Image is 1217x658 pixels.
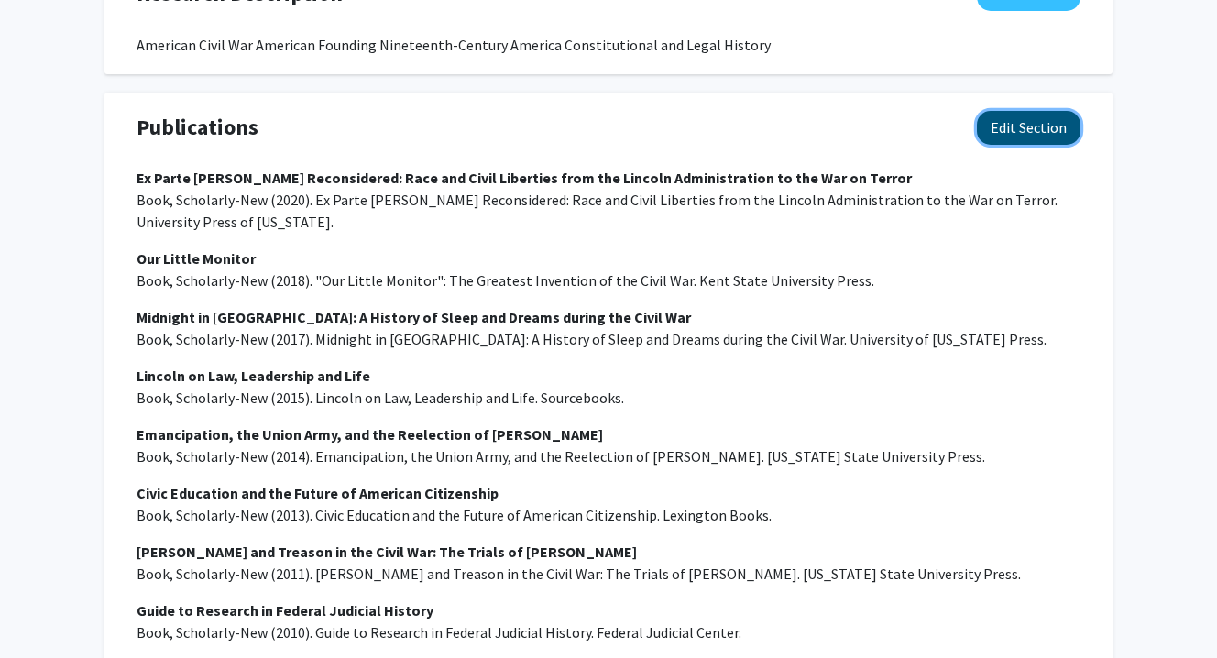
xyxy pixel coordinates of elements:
strong: Civic Education and the Future of American Citizenship [137,484,499,502]
span: Book, Scholarly-New (2018). "Our Little Monitor": The Greatest Invention of the Civil War. Kent S... [137,271,874,290]
span: Book, Scholarly-New (2011). [PERSON_NAME] and Treason in the Civil War: The Trials of [PERSON_NAM... [137,565,1021,583]
iframe: Chat [14,576,78,644]
span: Book, Scholarly-New (2014). Emancipation, the Union Army, and the Reelection of [PERSON_NAME]. [U... [137,447,985,466]
span: Book, Scholarly-New (2020). Ex Parte [PERSON_NAME] Reconsidered: Race and Civil Liberties from th... [137,191,1058,231]
strong: Ex Parte [PERSON_NAME] Reconsidered: Race and Civil Liberties from the Lincoln Administration to ... [137,169,912,187]
strong: Lincoln on Law, Leadership and Life [137,367,370,385]
div: American Civil War American Founding Nineteenth-Century America Constitutional and Legal History [137,34,1080,56]
button: Edit Publications [977,111,1080,145]
span: Publications [137,111,258,144]
strong: Midnight in [GEOGRAPHIC_DATA]: A History of Sleep and Dreams during the Civil War [137,308,691,326]
strong: Guide to Research in Federal Judicial History [137,601,433,620]
span: Book, Scholarly-New (2015). Lincoln on Law, Leadership and Life. Sourcebooks. [137,389,624,407]
strong: Our Little Monitor [137,249,256,268]
span: Book, Scholarly-New (2017). Midnight in [GEOGRAPHIC_DATA]: A History of Sleep and Dreams during t... [137,330,1047,348]
strong: Emancipation, the Union Army, and the Reelection of [PERSON_NAME] [137,425,603,444]
span: Book, Scholarly-New (2013). Civic Education and the Future of American Citizenship. Lexington Books. [137,506,772,524]
strong: [PERSON_NAME] and Treason in the Civil War: The Trials of [PERSON_NAME] [137,543,637,561]
span: Book, Scholarly-New (2010). Guide to Research in Federal Judicial History. Federal Judicial Center. [137,623,741,642]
